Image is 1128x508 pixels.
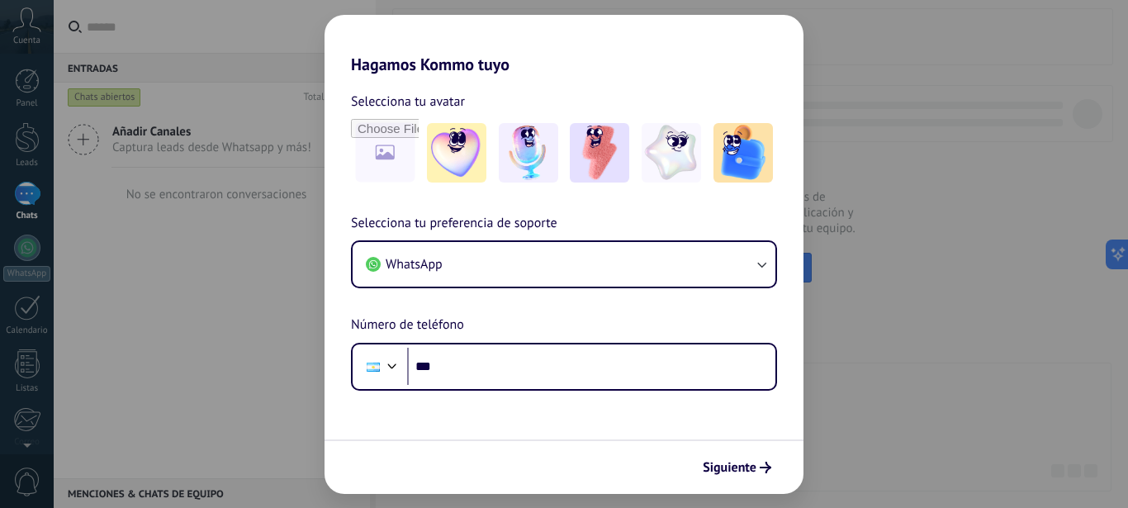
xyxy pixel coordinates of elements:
[703,462,756,473] span: Siguiente
[642,123,701,183] img: -4.jpeg
[386,256,443,273] span: WhatsApp
[351,213,557,235] span: Selecciona tu preferencia de soporte
[695,453,779,482] button: Siguiente
[570,123,629,183] img: -3.jpeg
[353,242,775,287] button: WhatsApp
[713,123,773,183] img: -5.jpeg
[358,349,389,384] div: Argentina: + 54
[499,123,558,183] img: -2.jpeg
[325,15,803,74] h2: Hagamos Kommo tuyo
[427,123,486,183] img: -1.jpeg
[351,91,465,112] span: Selecciona tu avatar
[351,315,464,336] span: Número de teléfono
